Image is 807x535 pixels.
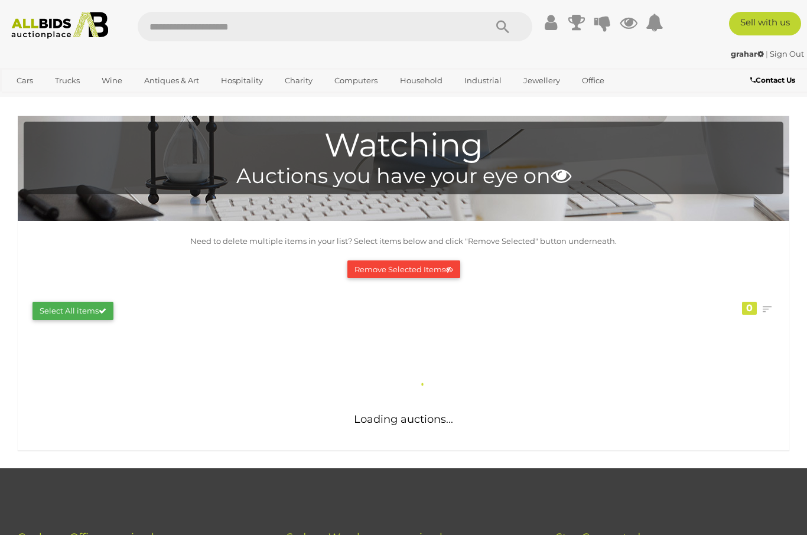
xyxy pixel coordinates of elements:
button: Select All items [32,302,113,320]
a: Wine [94,71,130,90]
a: Sports [9,90,48,110]
button: Remove Selected Items [347,260,460,279]
h4: Auctions you have your eye on [30,165,777,188]
a: [GEOGRAPHIC_DATA] [55,90,154,110]
a: grahar [731,49,766,58]
a: Household [392,71,450,90]
div: 0 [742,302,757,315]
a: Office [574,71,612,90]
a: Hospitality [213,71,271,90]
span: | [766,49,768,58]
button: Search [473,12,532,41]
img: Allbids.com.au [6,12,113,39]
a: Jewellery [516,71,568,90]
a: Industrial [457,71,509,90]
a: Computers [327,71,385,90]
p: Need to delete multiple items in your list? Select items below and click "Remove Selected" button... [24,234,783,248]
a: Antiques & Art [136,71,207,90]
a: Charity [277,71,320,90]
strong: grahar [731,49,764,58]
a: Sell with us [729,12,801,35]
a: Trucks [47,71,87,90]
a: Sign Out [770,49,804,58]
a: Contact Us [750,74,798,87]
b: Contact Us [750,76,795,84]
a: Cars [9,71,41,90]
span: Loading auctions... [354,413,453,426]
h1: Watching [30,128,777,164]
